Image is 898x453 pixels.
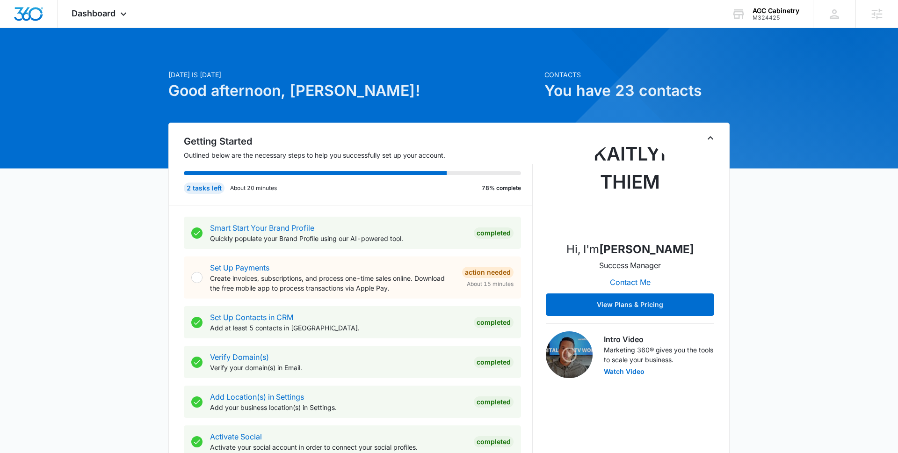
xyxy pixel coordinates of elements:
[184,150,533,160] p: Outlined below are the necessary steps to help you successfully set up your account.
[467,280,514,288] span: About 15 minutes
[604,345,714,365] p: Marketing 360® gives you the tools to scale your business.
[546,331,593,378] img: Intro Video
[474,436,514,447] div: Completed
[599,260,661,271] p: Success Manager
[210,392,304,402] a: Add Location(s) in Settings
[168,70,539,80] p: [DATE] is [DATE]
[546,293,714,316] button: View Plans & Pricing
[210,223,314,233] a: Smart Start Your Brand Profile
[601,271,660,293] button: Contact Me
[474,357,514,368] div: Completed
[210,273,455,293] p: Create invoices, subscriptions, and process one-time sales online. Download the free mobile app t...
[544,70,730,80] p: Contacts
[210,234,466,243] p: Quickly populate your Brand Profile using our AI-powered tool.
[210,363,466,373] p: Verify your domain(s) in Email.
[604,334,714,345] h3: Intro Video
[184,134,533,148] h2: Getting Started
[544,80,730,102] h1: You have 23 contacts
[184,183,224,194] div: 2 tasks left
[210,432,262,441] a: Activate Social
[210,402,466,412] p: Add your business location(s) in Settings.
[599,242,694,256] strong: [PERSON_NAME]
[230,184,277,192] p: About 20 minutes
[210,442,466,452] p: Activate your social account in order to connect your social profiles.
[210,263,269,272] a: Set Up Payments
[753,15,799,21] div: account id
[168,80,539,102] h1: Good afternoon, [PERSON_NAME]!
[474,396,514,408] div: Completed
[462,267,514,278] div: Action Needed
[210,323,466,333] p: Add at least 5 contacts in [GEOGRAPHIC_DATA].
[210,313,293,322] a: Set Up Contacts in CRM
[474,317,514,328] div: Completed
[482,184,521,192] p: 78% complete
[705,132,716,144] button: Toggle Collapse
[604,368,645,375] button: Watch Video
[583,140,677,234] img: Kaitlyn Thiem
[474,227,514,239] div: Completed
[566,241,694,258] p: Hi, I'm
[753,7,799,15] div: account name
[210,352,269,362] a: Verify Domain(s)
[72,8,116,18] span: Dashboard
